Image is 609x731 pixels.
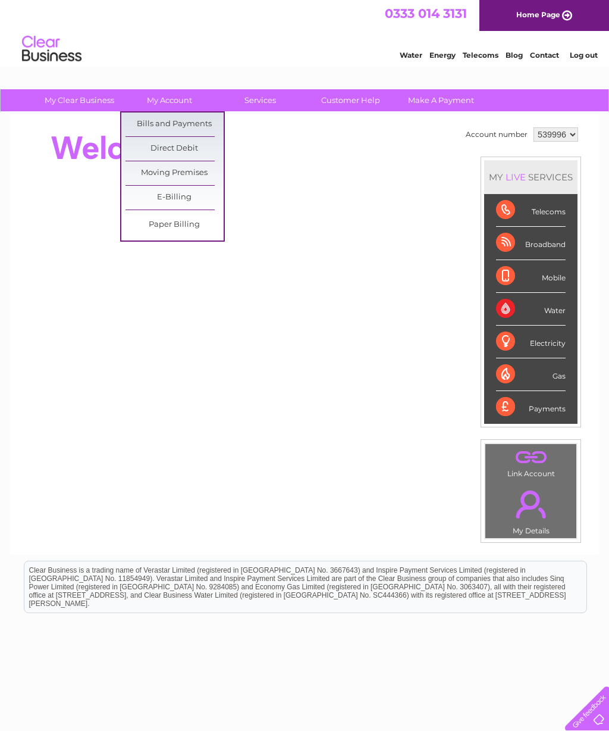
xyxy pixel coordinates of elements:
div: Broadband [496,227,566,260]
img: logo.png [21,31,82,67]
div: LIVE [503,171,528,183]
a: Log out [570,51,598,60]
div: MY SERVICES [484,160,577,194]
td: Account number [463,124,530,145]
div: Electricity [496,326,566,358]
a: My Account [121,89,219,111]
a: Energy [429,51,456,60]
a: Make A Payment [392,89,490,111]
td: My Details [485,480,577,539]
div: Clear Business is a trading name of Verastar Limited (registered in [GEOGRAPHIC_DATA] No. 3667643... [24,7,586,58]
a: Blog [506,51,523,60]
a: Bills and Payments [125,113,224,136]
a: Direct Debit [125,137,224,161]
a: 0333 014 3131 [385,6,467,21]
a: Water [400,51,422,60]
a: Telecoms [463,51,498,60]
div: Telecoms [496,194,566,227]
a: Paper Billing [125,213,224,237]
a: Contact [530,51,559,60]
div: Mobile [496,260,566,293]
a: Customer Help [302,89,400,111]
a: . [488,447,573,468]
a: My Clear Business [30,89,128,111]
div: Water [496,293,566,326]
td: Link Account [485,443,577,481]
a: E-Billing [125,186,224,210]
div: Payments [496,391,566,423]
div: Gas [496,358,566,391]
a: Moving Premises [125,161,224,185]
a: Services [211,89,309,111]
a: . [488,483,573,525]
